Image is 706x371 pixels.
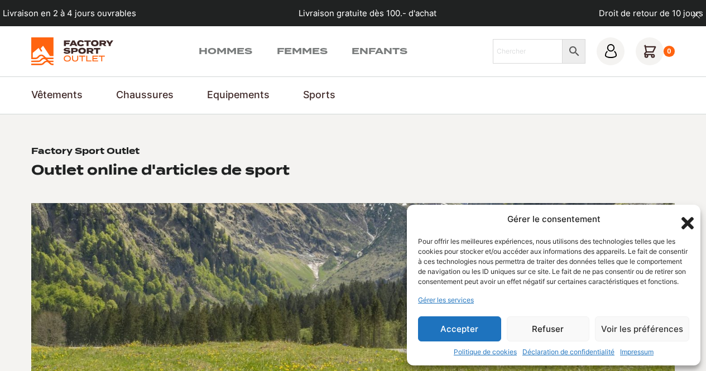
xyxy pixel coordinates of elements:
[507,213,601,226] div: Gérer le consentement
[116,88,174,103] a: Chaussures
[31,146,140,157] h1: Factory Sport Outlet
[31,37,113,65] img: Factory Sport Outlet
[418,316,501,341] button: Accepter
[664,46,675,57] div: 0
[277,45,328,58] a: Femmes
[31,162,290,179] h2: Outlet online d'articles de sport
[686,6,706,25] button: dismiss
[303,88,335,103] a: Sports
[418,237,688,287] div: Pour offrir les meilleures expériences, nous utilisons des technologies telles que les cookies po...
[522,347,614,357] a: Déclaration de confidentialité
[454,347,517,357] a: Politique de cookies
[352,45,407,58] a: Enfants
[493,39,563,64] input: Chercher
[678,214,689,225] div: Fermer la boîte de dialogue
[507,316,590,341] button: Refuser
[31,88,83,103] a: Vêtements
[3,7,136,20] p: Livraison en 2 à 4 jours ouvrables
[595,316,689,341] button: Voir les préférences
[199,45,252,58] a: Hommes
[599,7,703,20] p: Droit de retour de 10 jours
[299,7,436,20] p: Livraison gratuite dès 100.- d'achat
[207,88,270,103] a: Equipements
[418,295,474,305] a: Gérer les services
[620,347,654,357] a: Impressum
